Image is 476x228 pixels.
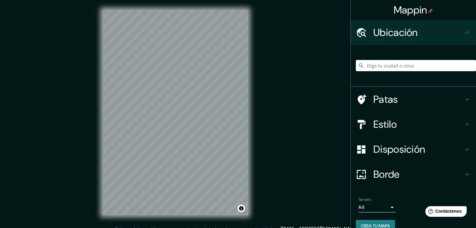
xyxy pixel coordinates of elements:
iframe: Lanzador de widgets de ayuda [420,204,469,221]
font: Disposición [373,143,425,156]
font: Tamaño [358,197,371,202]
div: Borde [351,162,476,187]
img: pin-icon.png [428,8,433,13]
canvas: Mapa [103,10,248,215]
font: Mappin [394,3,427,17]
div: A4 [358,202,396,212]
font: A4 [358,204,365,211]
div: Ubicación [351,20,476,45]
button: Activar o desactivar atribución [238,205,245,212]
font: Ubicación [373,26,418,39]
div: Estilo [351,112,476,137]
div: Patas [351,87,476,112]
input: Elige tu ciudad o zona [356,60,476,71]
font: Estilo [373,118,397,131]
div: Disposición [351,137,476,162]
font: Patas [373,93,398,106]
font: Borde [373,168,400,181]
